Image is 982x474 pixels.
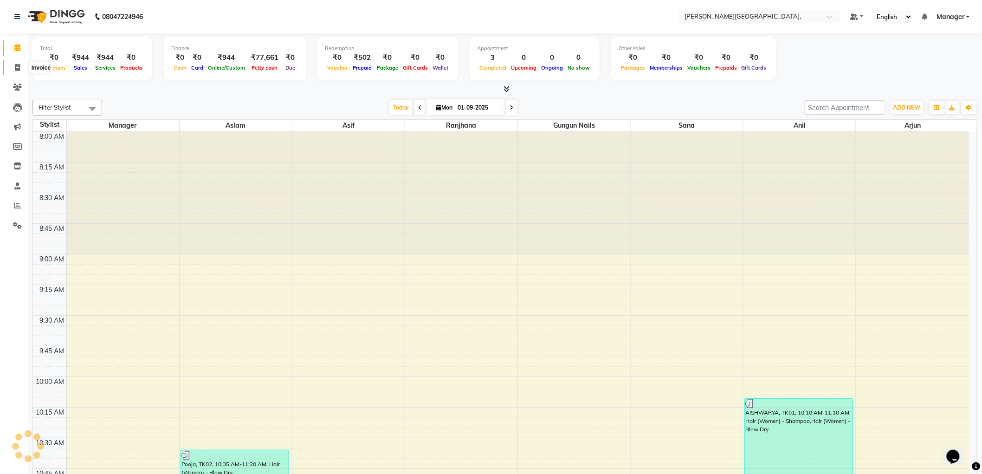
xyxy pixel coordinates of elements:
div: 8:00 AM [38,132,66,142]
div: 9:30 AM [38,316,66,325]
div: ₹0 [685,52,713,63]
span: ADD NEW [893,104,921,111]
iframe: chat widget [943,437,973,465]
div: ₹0 [619,52,647,63]
div: ₹502 [350,52,375,63]
span: Today [389,100,413,115]
div: Stylist [33,120,66,130]
div: ₹0 [401,52,430,63]
span: Mon [434,104,455,111]
span: Prepaid [350,65,374,71]
span: Asif [292,120,405,131]
div: ₹944 [68,52,93,63]
input: Search Appointment [804,100,885,115]
div: ₹0 [40,52,68,63]
div: ₹0 [189,52,206,63]
div: 8:30 AM [38,193,66,203]
div: Appointment [477,45,592,52]
div: Finance [171,45,298,52]
div: 0 [565,52,592,63]
div: ₹944 [206,52,247,63]
div: ₹944 [93,52,118,63]
div: 10:30 AM [34,438,66,448]
div: ₹0 [739,52,769,63]
div: ₹77,661 [247,52,282,63]
span: Petty cash [250,65,280,71]
span: Manager [937,12,964,22]
div: 8:45 AM [38,224,66,234]
span: Gift Cards [739,65,769,71]
span: Voucher [325,65,350,71]
span: Vouchers [685,65,713,71]
span: Manager [67,120,179,131]
div: ₹0 [647,52,685,63]
div: ₹0 [325,52,350,63]
span: Memberships [647,65,685,71]
input: 2025-09-01 [455,101,501,115]
span: Completed [477,65,509,71]
div: 10:15 AM [34,408,66,417]
div: ₹0 [713,52,739,63]
div: 0 [539,52,565,63]
span: gungun nails [518,120,630,131]
button: ADD NEW [891,101,923,114]
span: Arjun [856,120,969,131]
span: Filter Stylist [39,104,71,111]
span: Online/Custom [206,65,247,71]
span: No show [565,65,592,71]
div: 10:00 AM [34,377,66,387]
span: Products [118,65,145,71]
span: Packages [619,65,647,71]
div: 0 [509,52,539,63]
div: ₹0 [282,52,298,63]
div: Other sales [619,45,769,52]
span: Package [375,65,401,71]
span: Card [189,65,206,71]
span: Upcoming [509,65,539,71]
div: 9:15 AM [38,285,66,295]
span: Ongoing [539,65,565,71]
b: 08047224946 [102,4,143,30]
span: Anil [743,120,856,131]
span: Due [283,65,297,71]
div: Invoice [29,62,53,73]
span: Services [93,65,118,71]
div: 9:00 AM [38,254,66,264]
div: Redemption [325,45,451,52]
span: Aslam [180,120,292,131]
span: Gift Cards [401,65,430,71]
span: ranjhana [405,120,517,131]
img: logo [24,4,87,30]
span: Sana [631,120,743,131]
div: 3 [477,52,509,63]
div: ₹0 [118,52,145,63]
span: Wallet [430,65,451,71]
span: Sales [71,65,90,71]
div: 8:15 AM [38,162,66,172]
div: ₹0 [171,52,189,63]
div: ₹0 [375,52,401,63]
div: 9:45 AM [38,346,66,356]
span: Cash [171,65,189,71]
div: ₹0 [430,52,451,63]
span: Prepaids [713,65,739,71]
div: Total [40,45,145,52]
